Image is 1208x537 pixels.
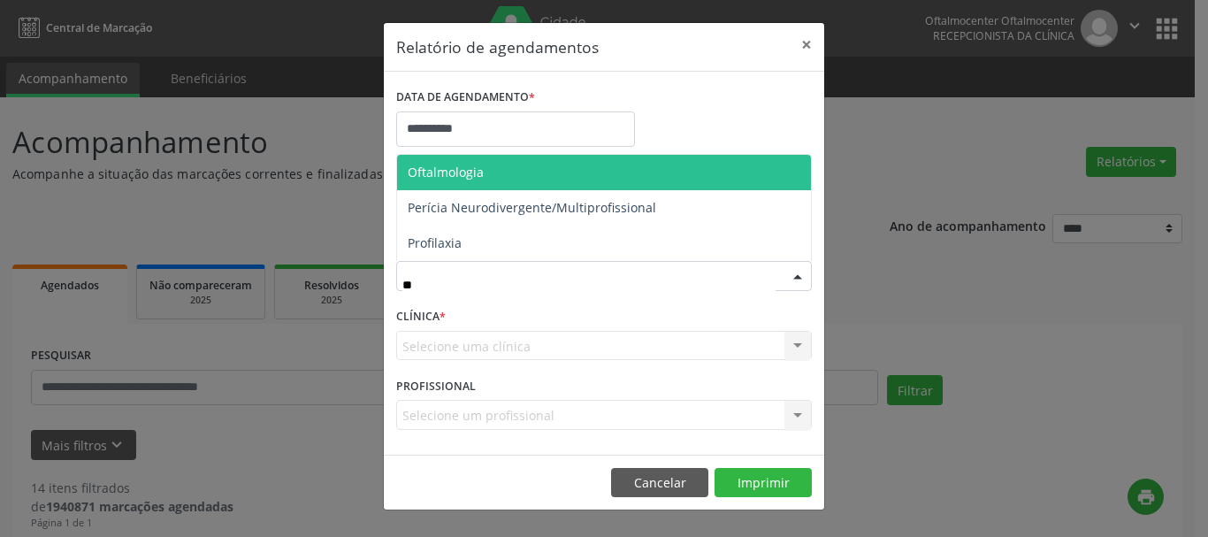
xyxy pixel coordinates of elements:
span: Perícia Neurodivergente/Multiprofissional [408,199,656,216]
span: Profilaxia [408,234,462,251]
label: CLÍNICA [396,303,446,331]
button: Imprimir [715,468,812,498]
label: PROFISSIONAL [396,372,476,400]
label: DATA DE AGENDAMENTO [396,84,535,111]
button: Cancelar [611,468,708,498]
button: Close [789,23,824,66]
h5: Relatório de agendamentos [396,35,599,58]
span: Oftalmologia [408,164,484,180]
